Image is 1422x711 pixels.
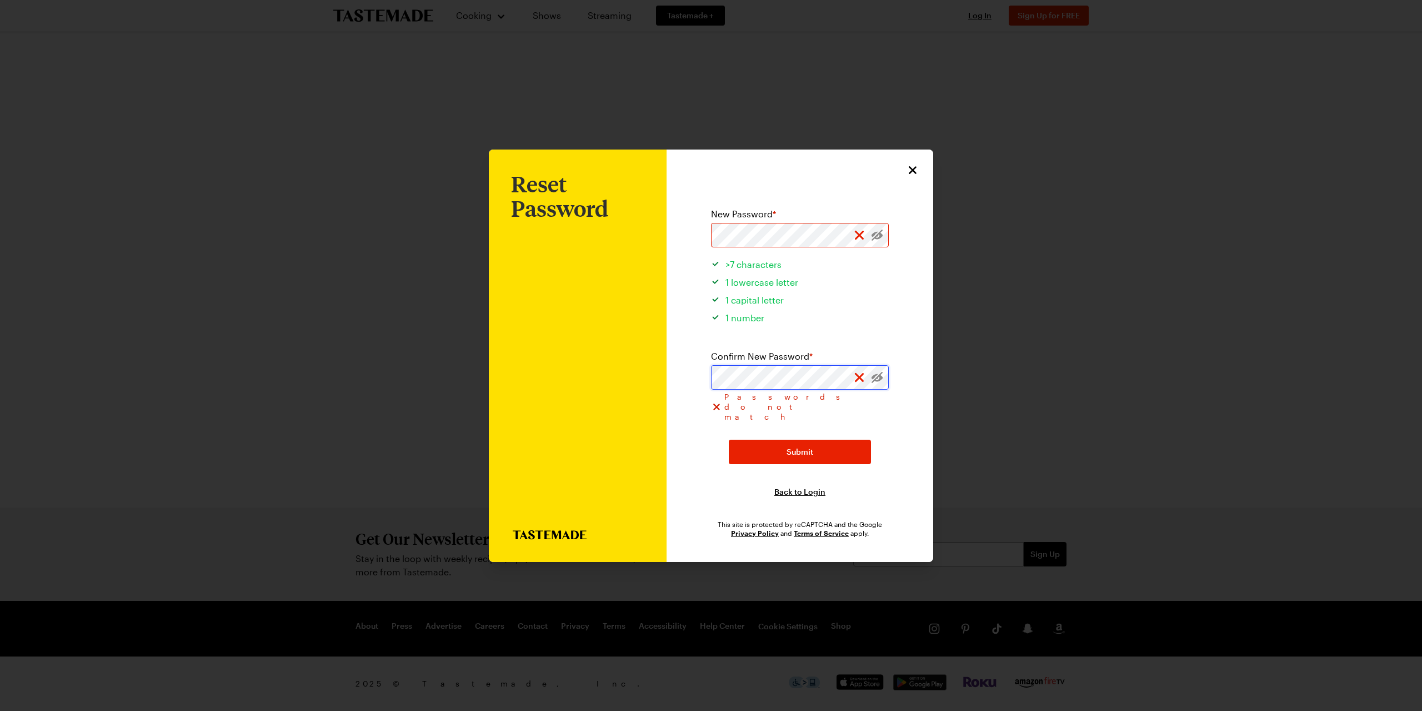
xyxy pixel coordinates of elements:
button: Close [905,163,920,177]
span: Submit [787,446,813,458]
span: 1 number [725,312,764,323]
label: New Password [711,207,776,221]
button: Submit [729,440,871,464]
button: Back to Login [774,486,825,498]
a: Google Terms of Service [794,528,849,538]
h1: Reset Password [511,172,644,221]
div: This site is protected by reCAPTCHA and the Google and apply. [711,520,889,538]
span: 1 lowercase letter [725,277,798,287]
label: Confirm New Password [711,350,813,363]
span: 1 capital letter [725,295,784,305]
span: >7 characters [725,259,782,270]
div: Passwords do not match [711,392,889,422]
a: Google Privacy Policy [731,528,779,538]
